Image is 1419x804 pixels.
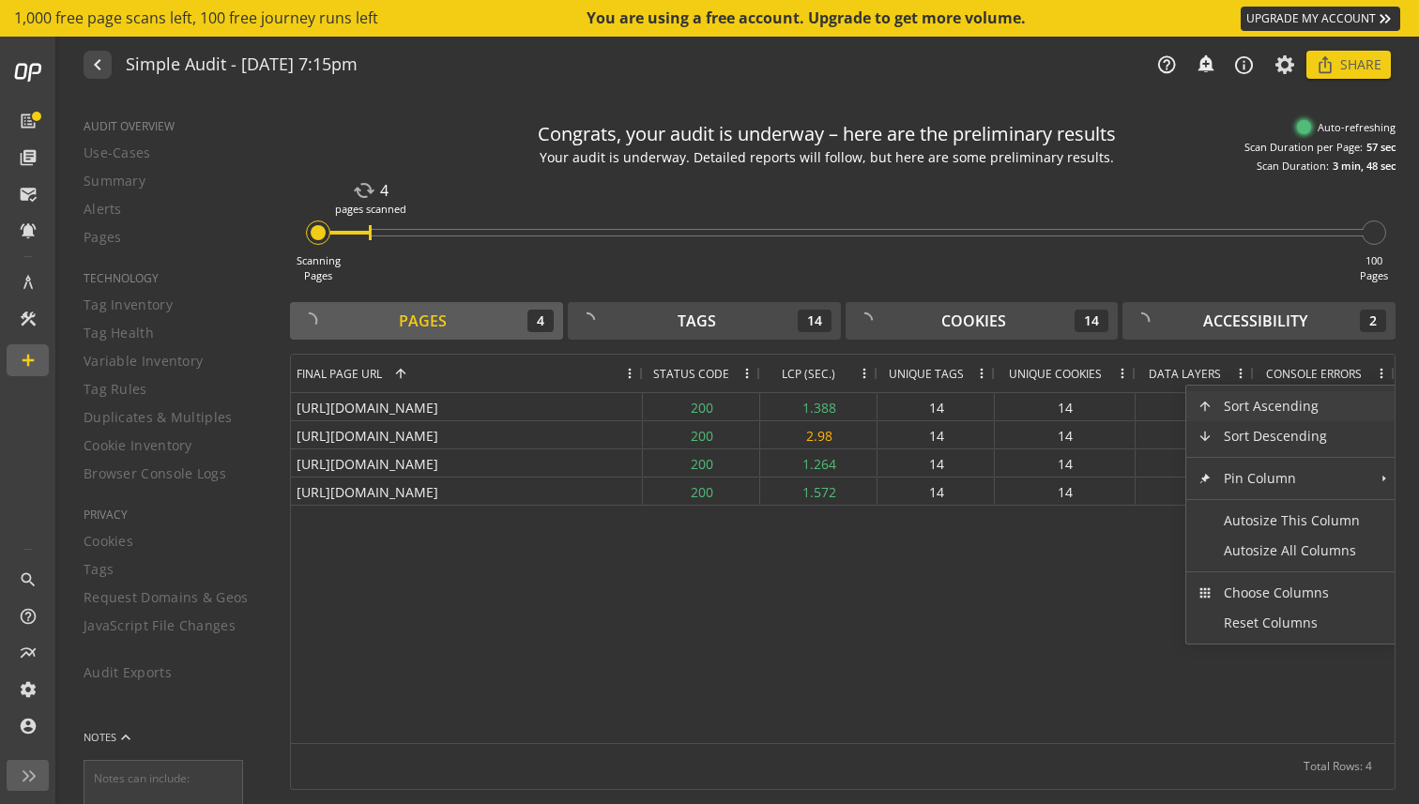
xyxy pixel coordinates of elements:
[846,302,1119,340] button: Cookies14
[1213,506,1371,536] span: Autosize This Column
[643,449,760,477] div: 200
[1376,9,1395,28] mat-icon: keyboard_double_arrow_right
[1009,366,1102,382] span: Unique Cookies
[995,449,1136,477] div: 14
[1149,366,1221,382] span: Data Layers
[297,253,341,282] div: Scanning Pages
[84,715,135,760] button: NOTES
[116,728,135,747] mat-icon: keyboard_arrow_up
[14,8,378,29] span: 1,000 free page scans left, 100 free journey runs left
[291,393,643,420] div: [URL][DOMAIN_NAME]
[877,421,995,448] div: 14
[1185,385,1398,645] div: Column Menu
[351,178,375,203] mat-icon: cached
[1304,744,1372,789] div: Total Rows: 4
[1136,449,1254,477] div: 3
[538,121,1116,148] div: Congrats, your audit is underway – here are the preliminary results
[877,393,995,420] div: 14
[1316,55,1335,74] mat-icon: ios_share
[760,449,877,477] div: 1.264
[335,202,406,217] div: pages scanned
[889,366,964,382] span: Unique Tags
[1203,311,1307,332] div: Accessibility
[782,366,835,382] span: LCP (SEC.)
[678,311,716,332] div: Tags
[1213,391,1371,421] span: Sort Ascending
[1360,253,1388,282] div: 100 Pages
[19,221,38,240] mat-icon: notifications_active
[126,55,358,75] h1: Simple Audit - 19 August 2025 | 7:15pm
[1136,393,1254,420] div: 3
[995,478,1136,505] div: 14
[19,310,38,328] mat-icon: construction
[290,302,563,340] button: Pages4
[653,366,729,382] span: Status Code
[568,302,841,340] button: Tags14
[760,478,877,505] div: 1.572
[19,273,38,292] mat-icon: architecture
[1213,463,1371,493] span: Pin Column
[760,421,877,448] div: 2.98
[1213,536,1371,566] span: Autosize All Columns
[1333,159,1396,174] div: 3 min, 48 sec
[643,393,760,420] div: 200
[1241,7,1400,31] a: UPGRADE MY ACCOUNT
[1257,159,1329,174] div: Scan Duration:
[19,607,38,626] mat-icon: help_outline
[877,478,995,505] div: 14
[19,570,38,589] mat-icon: search
[1340,48,1381,82] span: Share
[19,644,38,662] mat-icon: multiline_chart
[587,8,1028,29] div: You are using a free account. Upgrade to get more volume.
[1075,310,1108,332] div: 14
[291,449,643,477] div: [URL][DOMAIN_NAME]
[1156,54,1177,75] mat-icon: help_outline
[1233,54,1255,76] mat-icon: info_outline
[353,179,389,202] div: 4
[1306,51,1391,79] button: Share
[995,393,1136,420] div: 14
[1366,140,1396,155] div: 57 sec
[540,148,1114,168] div: Your audit is underway. Detailed reports will follow, but here are some preliminary results.
[1360,310,1386,332] div: 2
[297,366,382,382] span: Final Page URL
[19,112,38,130] mat-icon: list_alt
[1213,421,1371,451] span: Sort Descending
[995,421,1136,448] div: 14
[877,449,995,477] div: 14
[1196,53,1214,72] mat-icon: add_alert
[86,53,106,76] mat-icon: navigate_before
[291,478,643,505] div: [URL][DOMAIN_NAME]
[1297,120,1396,135] div: Auto-refreshing
[1136,421,1254,448] div: 3
[760,393,877,420] div: 1.388
[399,311,447,332] div: Pages
[19,351,38,370] mat-icon: add
[643,478,760,505] div: 200
[19,717,38,736] mat-icon: account_circle
[643,421,760,448] div: 200
[19,680,38,699] mat-icon: settings
[1136,478,1254,505] div: 3
[1213,578,1371,608] span: Choose Columns
[527,310,554,332] div: 4
[1244,140,1363,155] div: Scan Duration per Page:
[798,310,832,332] div: 14
[941,311,1006,332] div: Cookies
[19,185,38,204] mat-icon: mark_email_read
[1266,366,1362,382] span: Console Errors
[19,148,38,167] mat-icon: library_books
[291,421,643,448] div: [URL][DOMAIN_NAME]
[1122,302,1396,340] button: Accessibility2
[1213,608,1371,638] span: Reset Columns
